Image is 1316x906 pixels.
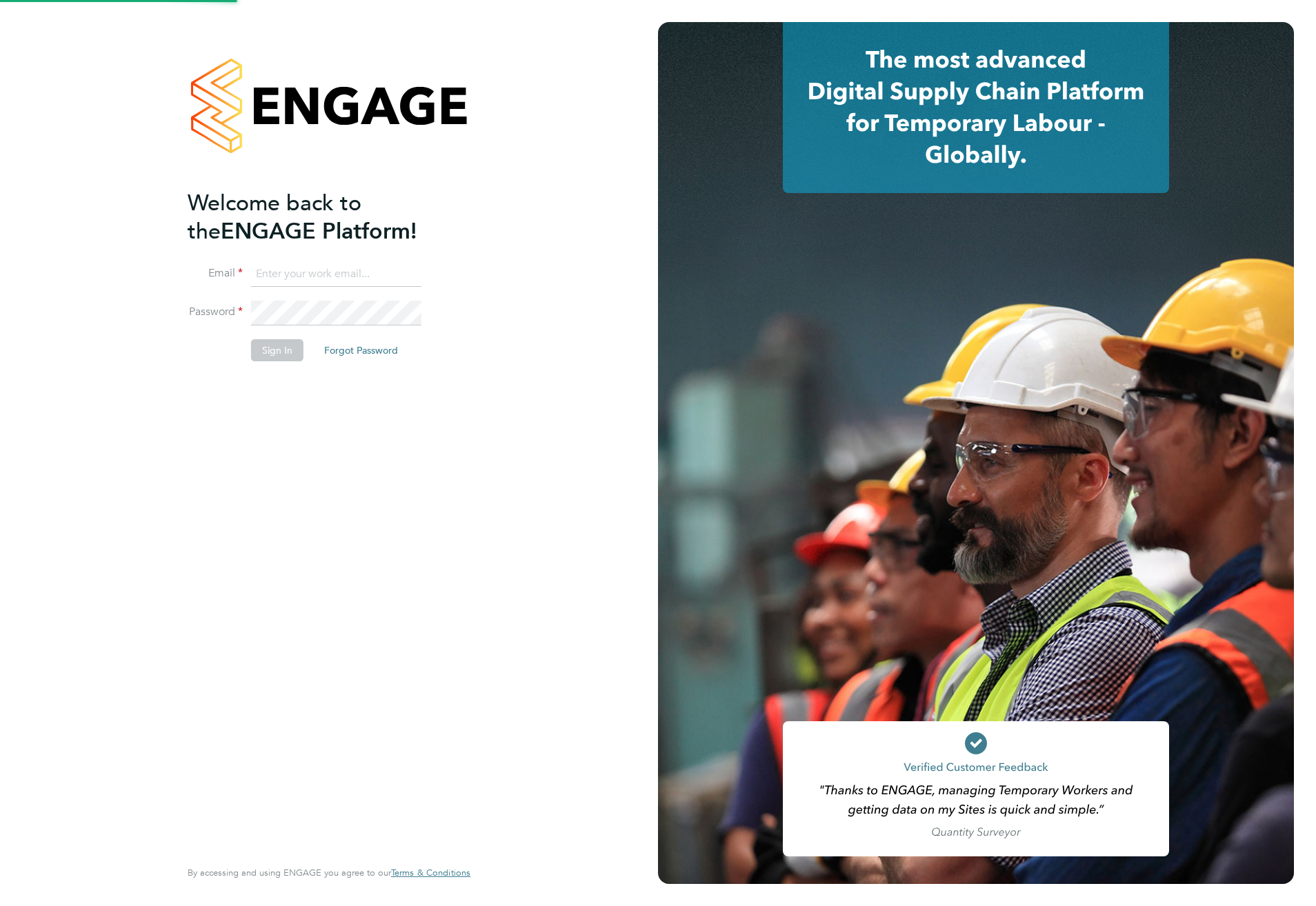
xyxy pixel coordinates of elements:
button: Sign In [251,339,303,361]
a: Terms & Conditions [391,867,470,878]
input: Enter your work email... [251,262,421,287]
h2: ENGAGE Platform! [188,189,457,245]
label: Email [188,266,243,281]
span: Welcome back to the [188,190,361,245]
button: Forgot Password [313,339,409,361]
span: By accessing and using ENGAGE you agree to our [188,867,470,878]
label: Password [188,305,243,319]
